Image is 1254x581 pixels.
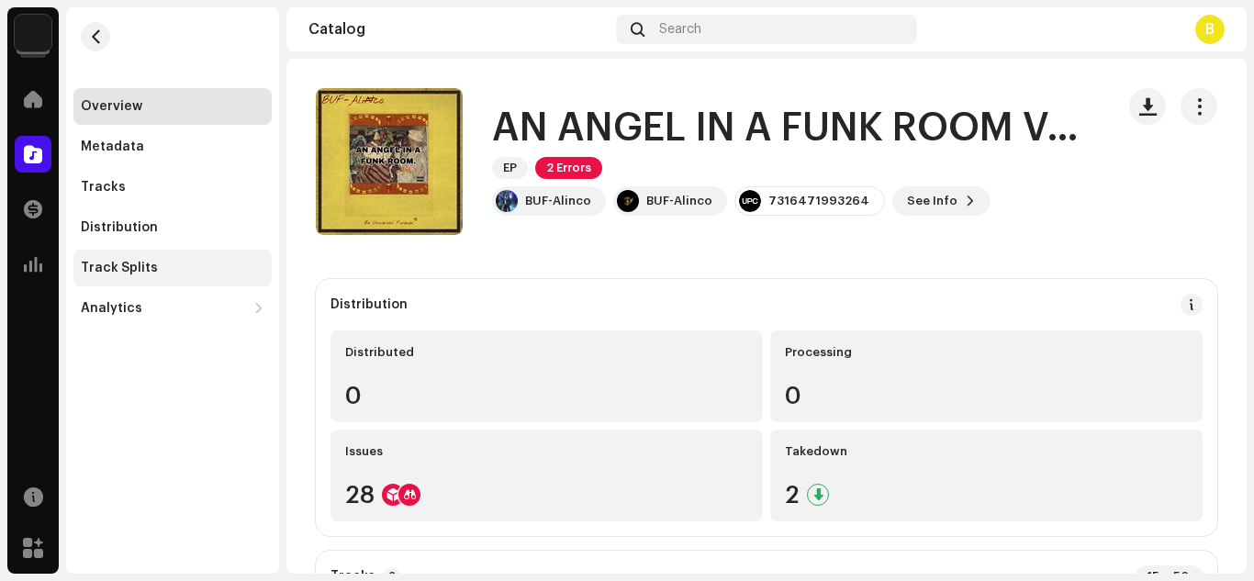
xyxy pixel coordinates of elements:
[907,183,957,219] span: See Info
[73,88,272,125] re-m-nav-item: Overview
[73,169,272,206] re-m-nav-item: Tracks
[646,194,712,208] div: BUF-Alinco
[15,15,51,51] img: 7951d5c0-dc3c-4d78-8e51-1b6de87acfd8
[659,22,701,37] span: Search
[73,128,272,165] re-m-nav-item: Metadata
[496,190,518,212] img: da9d99cc-8c97-4b7f-8ac5-6aa9fe73b241
[81,220,158,235] div: Distribution
[308,22,609,37] div: Catalog
[492,157,528,179] span: EP
[81,301,142,316] div: Analytics
[73,290,272,327] re-m-nav-dropdown: Analytics
[345,345,748,360] div: Distributed
[330,297,408,312] div: Distribution
[81,261,158,275] div: Track Splits
[492,107,1100,150] h1: AN ANGEL IN A FUNK ROOM Vol.1
[81,180,126,195] div: Tracks
[768,194,869,208] div: 7316471993264
[892,186,991,216] button: See Info
[73,209,272,246] re-m-nav-item: Distribution
[81,140,144,154] div: Metadata
[617,190,639,212] img: 8c6120bd-4529-43f4-9b05-524debc50940
[81,99,142,114] div: Overview
[785,444,1188,459] div: Takedown
[535,157,602,179] span: 2 Errors
[785,345,1188,360] div: Processing
[525,194,591,208] div: BUF-Alinco
[345,444,748,459] div: Issues
[1195,15,1225,44] div: B
[73,250,272,286] re-m-nav-item: Track Splits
